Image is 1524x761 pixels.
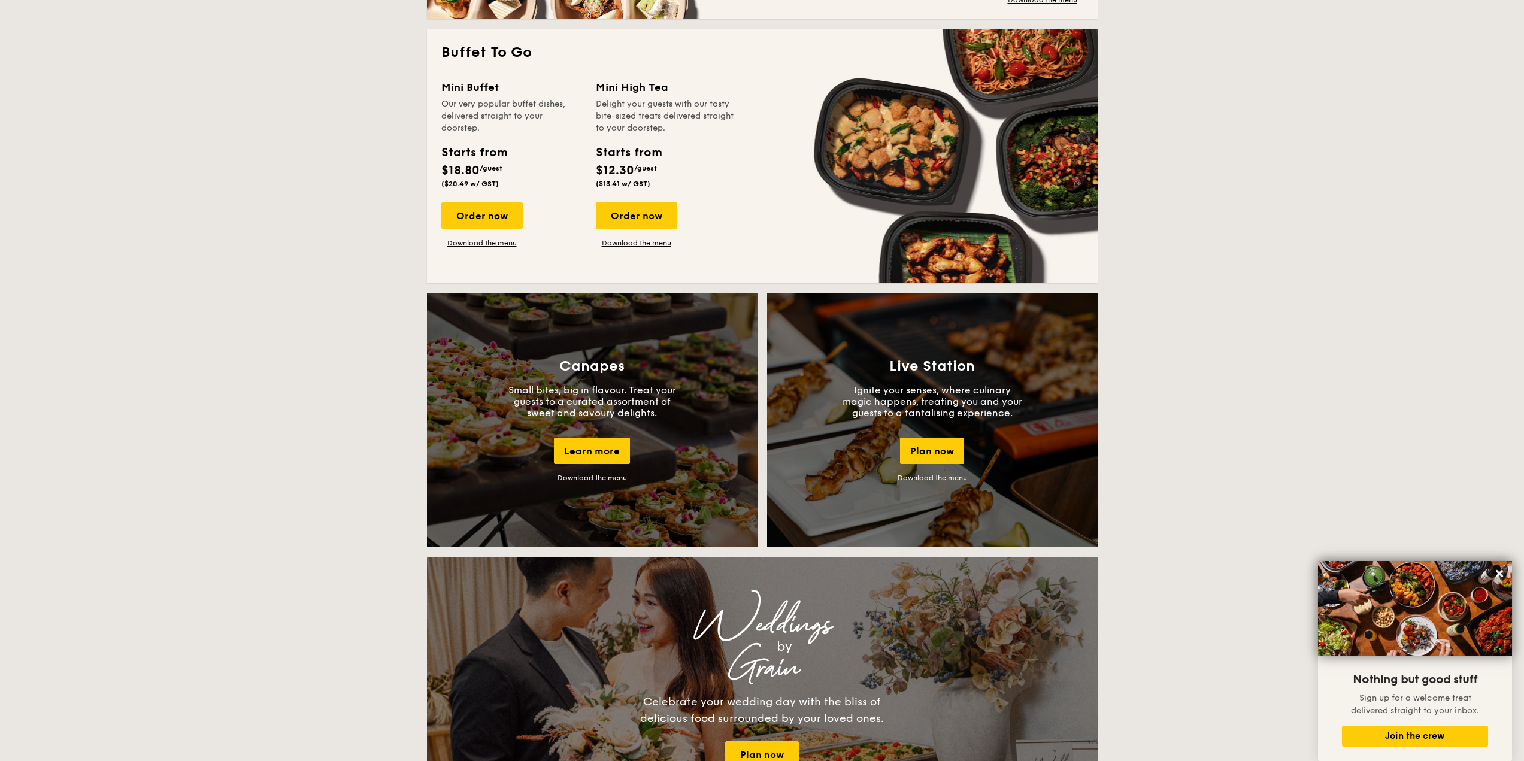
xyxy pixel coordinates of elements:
div: Order now [596,202,677,229]
span: /guest [634,164,657,172]
span: ($13.41 w/ GST) [596,180,650,188]
div: Starts from [441,144,507,162]
div: Starts from [596,144,661,162]
div: Delight your guests with our tasty bite-sized treats delivered straight to your doorstep. [596,98,736,134]
button: Join the crew [1342,726,1488,747]
h3: Canapes [559,358,625,375]
span: ($20.49 w/ GST) [441,180,499,188]
h3: Live Station [889,358,975,375]
span: $12.30 [596,163,634,178]
span: $18.80 [441,163,480,178]
img: DSC07876-Edit02-Large.jpeg [1318,561,1512,656]
div: Learn more [554,438,630,464]
div: Celebrate your wedding day with the bliss of delicious food surrounded by your loved ones. [628,693,897,727]
p: Ignite your senses, where culinary magic happens, treating you and your guests to a tantalising e... [843,384,1022,419]
div: Mini Buffet [441,79,581,96]
div: Weddings [532,614,992,636]
div: Grain [532,657,992,679]
div: Order now [441,202,523,229]
a: Download the menu [558,474,627,482]
span: /guest [480,164,502,172]
div: Our very popular buffet dishes, delivered straight to your doorstep. [441,98,581,134]
h2: Buffet To Go [441,43,1083,62]
a: Download the menu [898,474,967,482]
p: Small bites, big in flavour. Treat your guests to a curated assortment of sweet and savoury delig... [502,384,682,419]
button: Close [1490,564,1509,583]
a: Download the menu [441,238,523,248]
div: by [577,636,992,657]
span: Sign up for a welcome treat delivered straight to your inbox. [1351,693,1479,715]
div: Mini High Tea [596,79,736,96]
span: Nothing but good stuff [1353,672,1477,687]
div: Plan now [900,438,964,464]
a: Download the menu [596,238,677,248]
